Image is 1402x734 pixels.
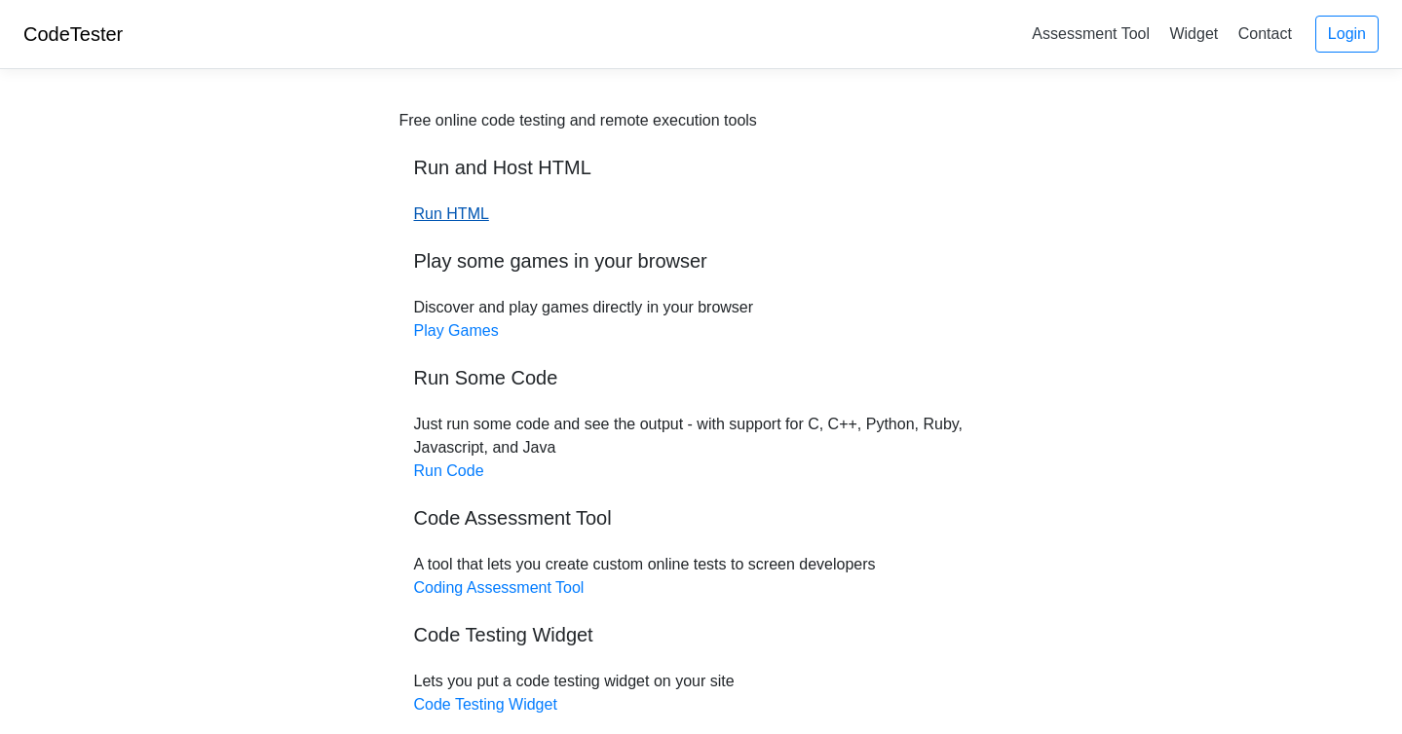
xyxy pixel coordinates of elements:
[399,109,1004,716] div: Discover and play games directly in your browser Just run some code and see the output - with sup...
[414,322,499,339] a: Play Games
[414,249,989,273] h5: Play some games in your browser
[23,23,123,45] a: CodeTester
[414,696,557,713] a: Code Testing Widget
[1315,16,1379,53] a: Login
[1231,18,1300,50] a: Contact
[1161,18,1226,50] a: Widget
[414,462,484,479] a: Run Code
[399,109,757,132] div: Free online code testing and remote execution tools
[414,506,989,530] h5: Code Assessment Tool
[414,205,489,222] a: Run HTML
[1024,18,1157,50] a: Assessment Tool
[414,623,989,646] h5: Code Testing Widget
[414,366,989,389] h5: Run Some Code
[414,579,585,596] a: Coding Assessment Tool
[414,156,989,179] h5: Run and Host HTML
